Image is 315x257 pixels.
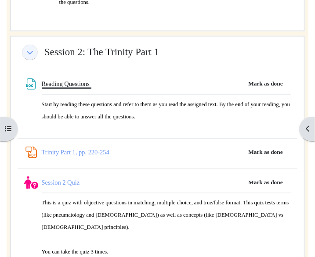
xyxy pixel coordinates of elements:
a: Trinity Part 1, pp. 220-254 [42,149,109,156]
button: Mark Reading Questions as done [242,77,290,91]
button: Mark Trinity Part 1, pp. 220-254 as done [242,145,290,159]
a: Reading Questions [42,80,91,87]
a: Session 2: The Trinity Part 1 [22,44,38,60]
p: Start by reading these questions and refer to them as you read the assigned text. By the end of y... [42,98,291,123]
a: Session 2: The Trinity Part 1 [44,46,159,58]
a: Session 2 Quiz [42,179,80,186]
button: Mark Session 2 Quiz as done [242,175,290,189]
span: Collapse [22,46,37,59]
